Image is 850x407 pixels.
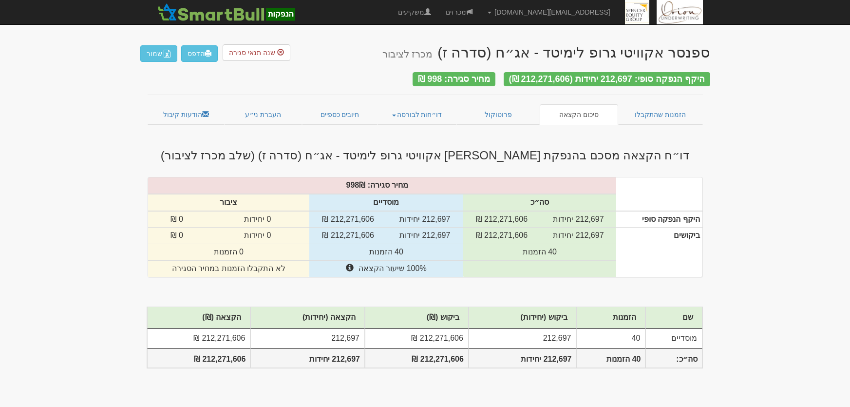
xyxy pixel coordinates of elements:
[250,307,365,329] th: הקצאה (יחידות)
[540,211,616,228] td: 212,697 יחידות
[181,45,218,62] a: הדפס
[365,329,469,349] td: 212,271,606 ₪
[365,349,469,368] th: 212,271,606 ₪
[365,307,469,329] th: ביקוש (₪)
[147,349,251,368] th: 212,271,606 ₪
[577,349,646,368] th: 40 הזמנות
[309,228,387,244] td: 212,271,606 ₪
[346,181,359,189] span: 998
[463,228,540,244] td: 212,271,606 ₪
[148,104,225,125] a: הודעות קיבול
[206,228,309,244] td: 0 יחידות
[469,307,577,329] th: ביקוש (יחידות)
[504,72,710,86] div: היקף הנפקה סופי: 212,697 יחידות (212,271,606 ₪)
[309,244,463,261] td: 40 הזמנות
[309,211,387,228] td: 212,271,606 ₪
[378,104,456,125] a: דו״חות לבורסה
[140,45,177,62] button: שמור
[577,307,646,329] th: הזמנות
[155,2,298,22] img: SmartBull Logo
[206,211,309,228] td: 0 יחידות
[382,49,433,59] small: מכרז לציבור
[645,307,702,329] th: שם
[148,194,310,211] th: ציבור
[250,349,365,368] th: 212,697 יחידות
[225,104,302,125] a: העברת ני״ע
[469,349,577,368] th: 212,697 יחידות
[309,194,463,211] th: מוסדיים
[645,329,702,349] td: מוסדיים
[413,72,495,86] div: מחיר סגירה: 998 ₪
[463,211,540,228] td: 212,271,606 ₪
[387,228,463,244] td: 212,697 יחידות
[147,307,251,329] th: הקצאה (₪)
[387,211,463,228] td: 212,697 יחידות
[540,104,618,125] a: סיכום הקצאה
[645,349,702,368] th: סה״כ:
[250,329,365,349] td: 212,697
[616,211,702,228] th: היקף הנפקה סופי
[223,44,290,61] button: שנה תנאי סגירה
[469,329,577,349] td: 212,697
[143,180,622,191] div: ₪
[140,149,710,162] h3: דו״ח הקצאה מסכם בהנפקת [PERSON_NAME] אקוויטי גרופ לימיטד - אג״ח (סדרה ז) (שלב מכרז לציבור)
[577,329,646,349] td: 40
[229,49,275,57] span: שנה תנאי סגירה
[302,104,378,125] a: חיובים כספיים
[163,50,171,58] img: excel-file-white.png
[616,228,702,277] th: ביקושים
[463,244,616,261] td: 40 הזמנות
[148,261,310,277] td: לא התקבלו הזמנות במחיר הסגירה
[463,194,616,211] th: סה״כ
[456,104,540,125] a: פרוטוקול
[540,228,616,244] td: 212,697 יחידות
[382,44,710,60] div: ספנסר אקוויטי גרופ לימיטד - אג״ח (סדרה ז)
[618,104,703,125] a: הזמנות שהתקבלו
[368,181,409,189] strong: מחיר סגירה:
[148,244,310,261] td: 0 הזמנות
[309,261,463,277] td: 100% שיעור הקצאה
[148,228,206,244] td: 0 ₪
[148,211,206,228] td: 0 ₪
[147,329,251,349] td: 212,271,606 ₪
